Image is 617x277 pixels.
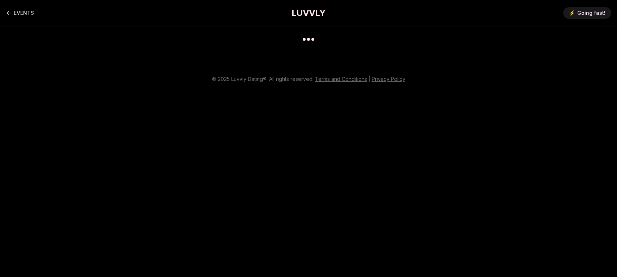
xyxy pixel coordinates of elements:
span: | [368,76,370,82]
span: Going fast! [577,9,605,17]
a: LUVVLY [292,7,325,19]
a: Privacy Policy [372,76,405,82]
a: Terms and Conditions [315,76,367,82]
span: ⚡️ [569,9,575,17]
a: Back to events [6,6,34,20]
